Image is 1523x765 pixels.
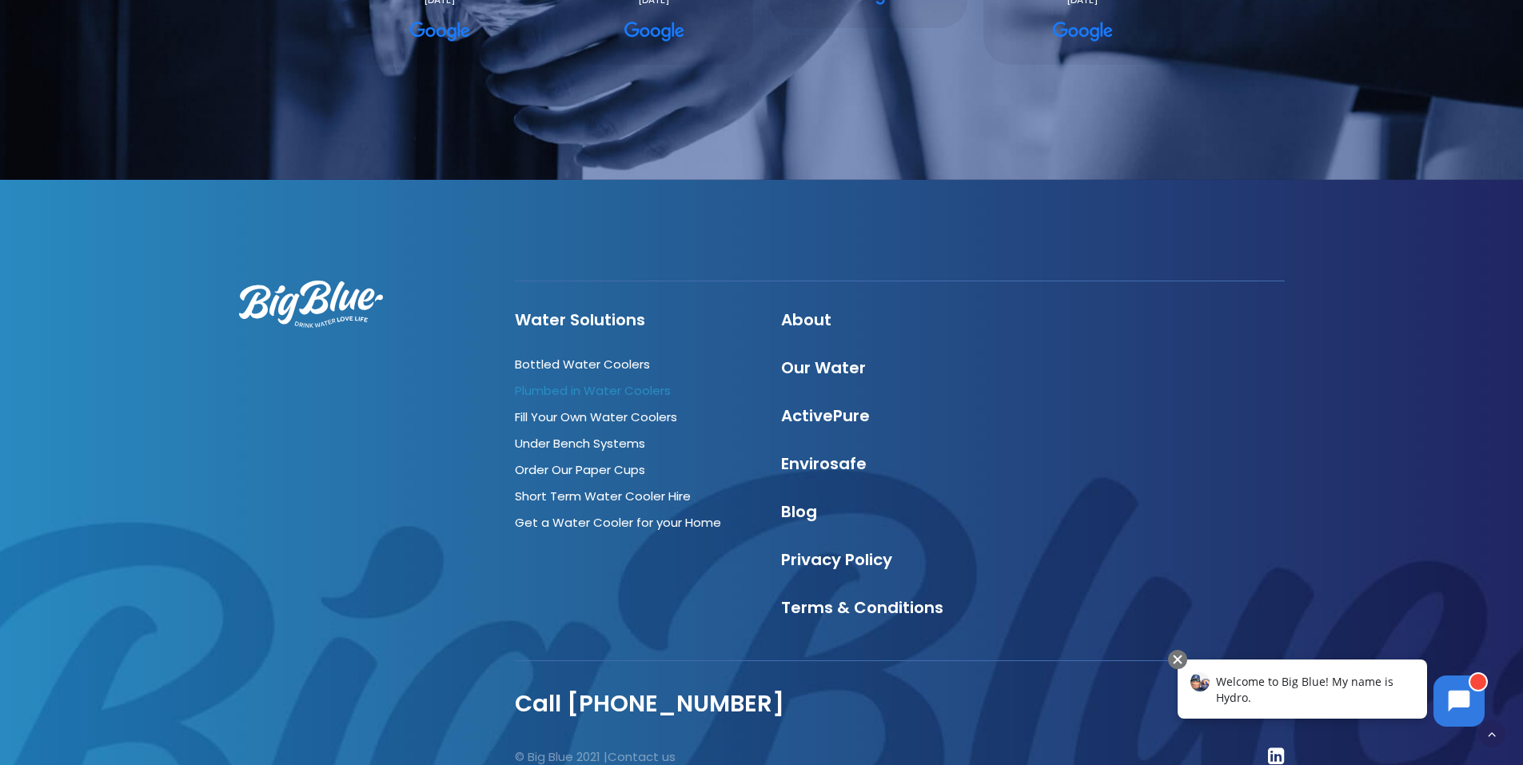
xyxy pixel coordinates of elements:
[515,310,752,329] h4: Water Solutions
[1161,647,1501,743] iframe: Chatbot
[781,357,866,379] a: Our Water
[515,461,645,478] a: Order Our Paper Cups
[781,596,943,619] a: Terms & Conditions
[781,452,867,475] a: Envirosafe
[515,488,691,504] a: Short Term Water Cooler Hire
[781,404,870,427] a: ActivePure
[781,548,892,571] a: Privacy Policy
[515,514,721,531] a: Get a Water Cooler for your Home
[515,408,677,425] a: Fill Your Own Water Coolers
[608,748,676,765] a: Contact us
[410,19,471,45] a: View on Google
[781,500,817,523] a: Blog
[515,356,650,373] a: Bottled Water Coolers
[781,309,831,331] a: About
[515,687,784,719] a: Call [PHONE_NUMBER]
[1053,19,1114,45] a: View on Google
[515,382,671,399] a: Plumbed in Water Coolers
[515,435,645,452] a: Under Bench Systems
[624,19,685,45] a: View on Google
